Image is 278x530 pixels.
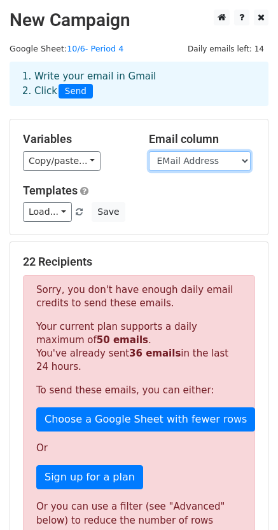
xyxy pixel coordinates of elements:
strong: 50 emails [97,334,148,346]
a: 10/6- Period 4 [67,44,123,53]
p: Sorry, you don't have enough daily email credits to send these emails. [36,283,242,310]
a: Daily emails left: 14 [183,44,268,53]
div: 1. Write your email in Gmail 2. Click [13,69,265,99]
h5: Variables [23,132,130,146]
h5: 22 Recipients [23,255,255,269]
div: Or you can use a filter (see "Advanced" below) to reduce the number of rows [36,499,242,528]
a: Copy/paste... [23,151,101,171]
h5: Email column [149,132,256,146]
h2: New Campaign [10,10,268,31]
button: Save [92,202,125,222]
a: Sign up for a plan [36,465,143,489]
iframe: Chat Widget [214,469,278,530]
small: Google Sheet: [10,44,123,53]
p: To send these emails, you can either: [36,384,242,397]
a: Choose a Google Sheet with fewer rows [36,407,255,431]
a: Load... [23,202,72,222]
span: Send [59,84,93,99]
p: Your current plan supports a daily maximum of . You've already sent in the last 24 hours. [36,320,242,374]
strong: 36 emails [129,348,181,359]
a: Templates [23,184,78,197]
span: Daily emails left: 14 [183,42,268,56]
p: Or [36,442,242,455]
